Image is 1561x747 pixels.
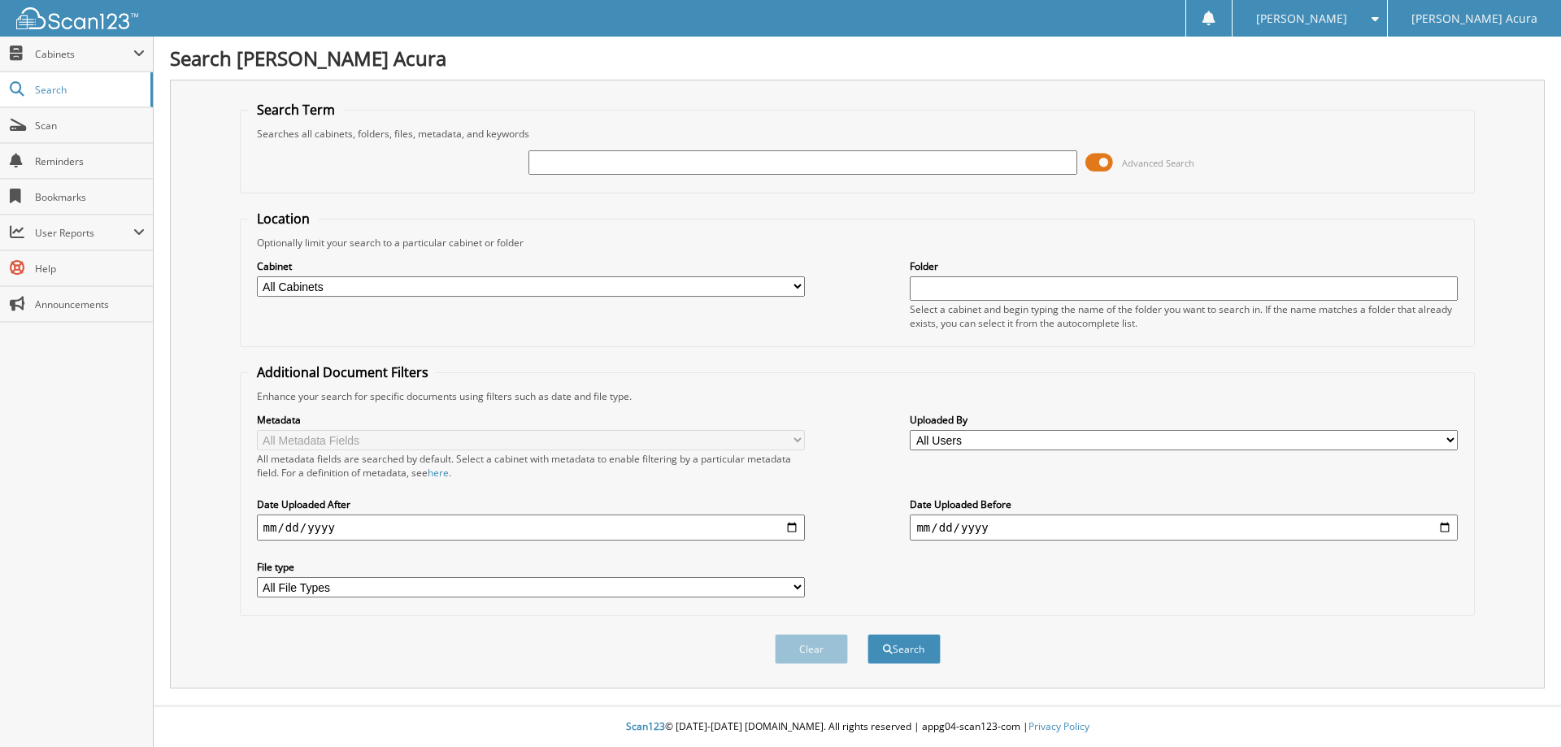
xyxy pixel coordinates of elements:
legend: Location [249,210,318,228]
span: User Reports [35,226,133,240]
div: All metadata fields are searched by default. Select a cabinet with metadata to enable filtering b... [257,452,805,480]
span: [PERSON_NAME] [1256,14,1347,24]
label: File type [257,560,805,574]
div: Select a cabinet and begin typing the name of the folder you want to search in. If the name match... [910,302,1458,330]
label: Metadata [257,413,805,427]
label: Uploaded By [910,413,1458,427]
div: Optionally limit your search to a particular cabinet or folder [249,236,1467,250]
span: Advanced Search [1122,157,1194,169]
span: Scan123 [626,719,665,733]
button: Clear [775,634,848,664]
input: end [910,515,1458,541]
legend: Additional Document Filters [249,363,437,381]
a: Privacy Policy [1028,719,1089,733]
div: Enhance your search for specific documents using filters such as date and file type. [249,389,1467,403]
span: Help [35,262,145,276]
div: © [DATE]-[DATE] [DOMAIN_NAME]. All rights reserved | appg04-scan123-com | [154,707,1561,747]
div: Searches all cabinets, folders, files, metadata, and keywords [249,127,1467,141]
img: scan123-logo-white.svg [16,7,138,29]
span: Announcements [35,297,145,311]
label: Date Uploaded Before [910,497,1458,511]
span: [PERSON_NAME] Acura [1411,14,1537,24]
label: Cabinet [257,259,805,273]
span: Search [35,83,142,97]
button: Search [867,634,941,664]
h1: Search [PERSON_NAME] Acura [170,45,1545,72]
span: Cabinets [35,47,133,61]
label: Folder [910,259,1458,273]
label: Date Uploaded After [257,497,805,511]
span: Bookmarks [35,190,145,204]
input: start [257,515,805,541]
span: Reminders [35,154,145,168]
span: Scan [35,119,145,132]
a: here [428,466,449,480]
legend: Search Term [249,101,343,119]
